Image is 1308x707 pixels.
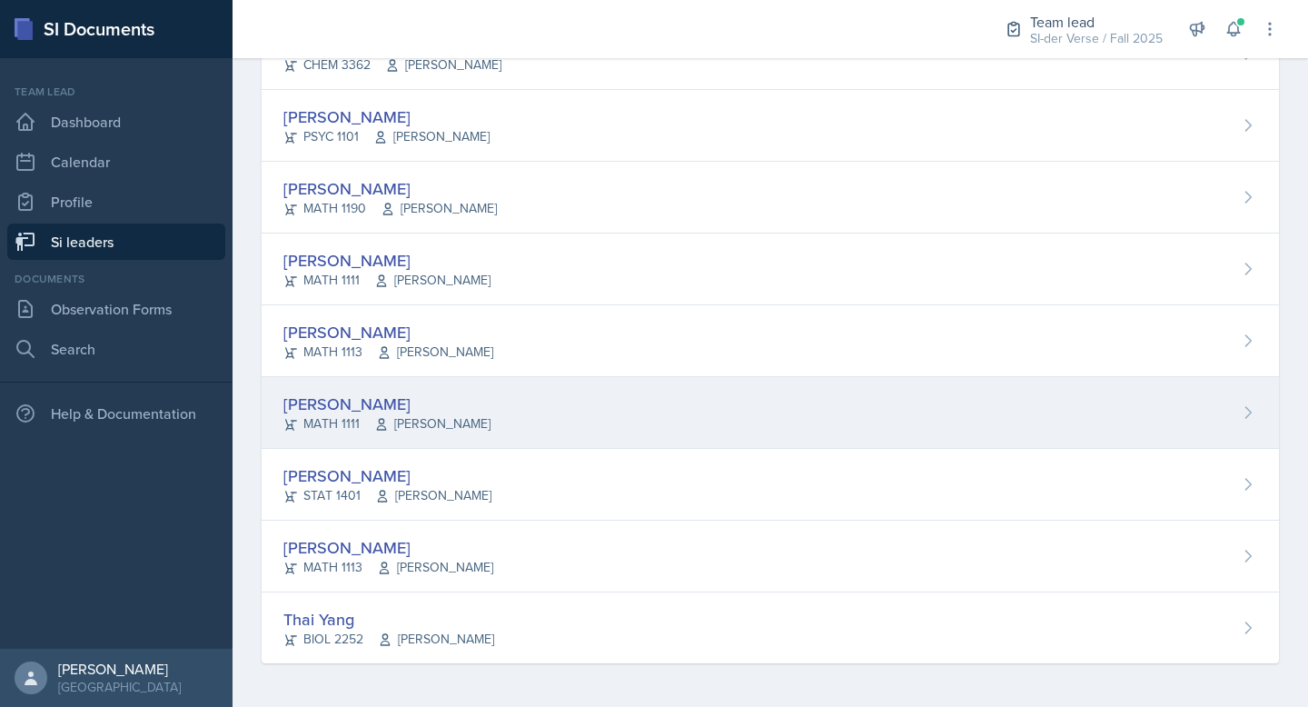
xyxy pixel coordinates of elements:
a: [PERSON_NAME] MATH 1113[PERSON_NAME] [262,521,1279,592]
span: [PERSON_NAME] [385,55,501,75]
div: [PERSON_NAME] [283,320,493,344]
span: [PERSON_NAME] [375,486,491,505]
div: [PERSON_NAME] [283,463,491,488]
div: MATH 1111 [283,271,490,290]
div: CHEM 3362 [283,55,501,75]
div: [GEOGRAPHIC_DATA] [58,678,181,696]
span: [PERSON_NAME] [377,558,493,577]
div: Documents [7,271,225,287]
span: [PERSON_NAME] [374,271,490,290]
div: MATH 1111 [283,414,490,433]
div: BIOL 2252 [283,630,494,649]
div: STAT 1401 [283,486,491,505]
div: PSYC 1101 [283,127,490,146]
div: [PERSON_NAME] [283,535,493,560]
div: [PERSON_NAME] [58,660,181,678]
div: MATH 1190 [283,199,497,218]
span: [PERSON_NAME] [381,199,497,218]
a: Dashboard [7,104,225,140]
a: [PERSON_NAME] MATH 1111[PERSON_NAME] [262,377,1279,449]
div: [PERSON_NAME] [283,105,490,129]
div: [PERSON_NAME] [283,392,490,416]
div: MATH 1113 [283,558,493,577]
div: SI-der Verse / Fall 2025 [1030,29,1163,48]
div: Team lead [1030,11,1163,33]
div: MATH 1113 [283,343,493,362]
div: Team lead [7,84,225,100]
span: [PERSON_NAME] [377,343,493,362]
a: [PERSON_NAME] MATH 1113[PERSON_NAME] [262,305,1279,377]
div: [PERSON_NAME] [283,248,490,273]
div: Thai Yang [283,607,494,632]
a: [PERSON_NAME] PSYC 1101[PERSON_NAME] [262,90,1279,162]
span: [PERSON_NAME] [373,127,490,146]
div: [PERSON_NAME] [283,176,497,201]
span: [PERSON_NAME] [378,630,494,649]
a: [PERSON_NAME] MATH 1111[PERSON_NAME] [262,234,1279,305]
a: Profile [7,184,225,220]
a: [PERSON_NAME] STAT 1401[PERSON_NAME] [262,449,1279,521]
a: Observation Forms [7,291,225,327]
a: Thai Yang BIOL 2252[PERSON_NAME] [262,592,1279,663]
a: Si leaders [7,224,225,260]
a: [PERSON_NAME] MATH 1190[PERSON_NAME] [262,162,1279,234]
span: [PERSON_NAME] [374,414,490,433]
a: Calendar [7,144,225,180]
a: Search [7,331,225,367]
div: Help & Documentation [7,395,225,432]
